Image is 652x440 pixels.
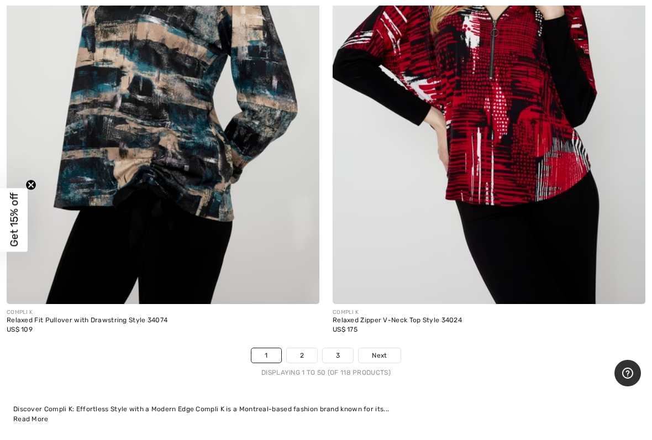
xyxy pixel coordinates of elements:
[8,193,20,247] span: Get 15% off
[333,317,645,324] div: Relaxed Zipper V-Neck Top Style 34024
[333,308,645,317] div: COMPLI K
[7,308,319,317] div: COMPLI K
[359,348,400,363] a: Next
[333,326,357,333] span: US$ 175
[372,350,387,360] span: Next
[614,360,641,387] iframe: Opens a widget where you can find more information
[25,180,36,191] button: Close teaser
[13,415,49,423] span: Read More
[7,317,319,324] div: Relaxed Fit Pullover with Drawstring Style 34074
[287,348,317,363] a: 2
[7,326,33,333] span: US$ 109
[323,348,353,363] a: 3
[13,404,639,414] div: Discover Compli K: Effortless Style with a Modern Edge Compli K is a Montreal-based fashion brand...
[251,348,281,363] a: 1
